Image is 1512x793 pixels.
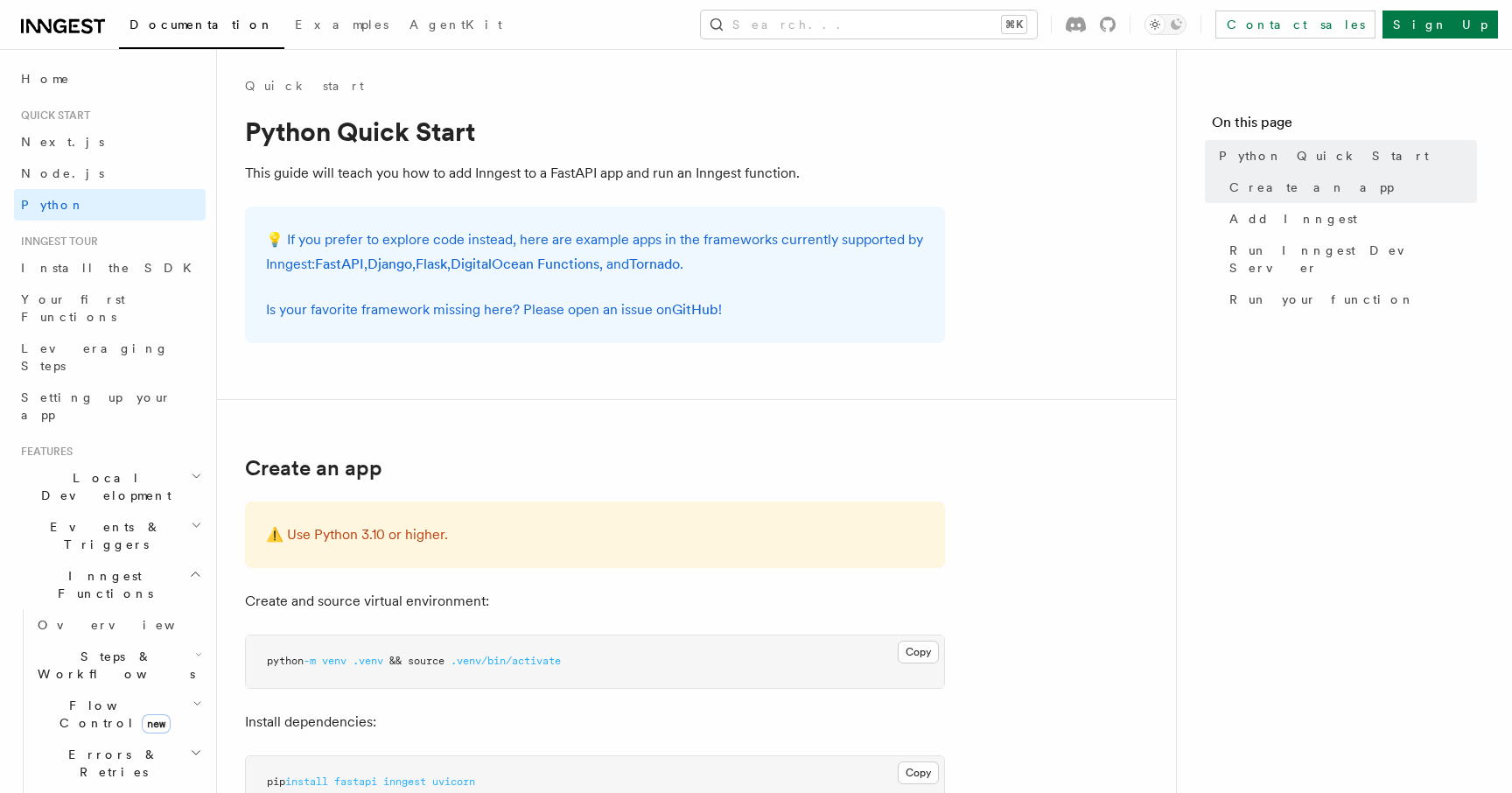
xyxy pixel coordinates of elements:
span: Documentation [129,18,274,32]
a: DigitalOcean Functions [451,256,599,272]
h4: On this page [1212,112,1477,140]
span: Local Development [14,469,191,504]
a: Documentation [119,5,284,49]
a: Tornado [629,256,680,272]
a: Create an app [245,456,382,481]
a: Setting up your app [14,382,206,431]
span: Create an app [1229,179,1394,196]
span: pip [267,775,285,788]
span: Setting up your app [21,390,171,422]
a: Examples [284,5,399,47]
a: FastAPI [315,256,364,272]
p: 💡 If you prefer to explore code instead, here are example apps in the frameworks currently suppor... [266,228,924,277]
span: install [285,775,328,788]
span: && [389,655,402,667]
button: Search...⌘K [701,11,1037,39]
span: Next.js [21,135,104,149]
span: source [408,655,444,667]
span: Errors & Retries [31,746,190,781]
a: Create an app [1222,172,1477,203]
a: Flask [416,256,447,272]
a: Node.js [14,158,206,189]
span: Python Quick Start [1219,147,1429,165]
button: Flow Controlnew [31,690,206,739]
span: python [267,655,304,667]
span: -m [304,655,316,667]
a: Install the SDK [14,252,206,284]
a: GitHub [672,301,718,318]
span: .venv [353,655,383,667]
h1: Python Quick Start [245,116,945,147]
span: fastapi [334,775,377,788]
button: Steps & Workflows [31,641,206,690]
button: Errors & Retries [31,739,206,788]
span: Your first Functions [21,292,125,324]
span: uvicorn [432,775,475,788]
span: Run your function [1229,291,1415,308]
span: Flow Control [31,697,192,732]
p: ⚠️ Use Python 3.10 or higher. [266,523,924,547]
p: Install dependencies: [245,710,945,734]
span: Features [14,445,73,459]
a: Quick start [245,77,364,95]
span: Run Inngest Dev Server [1229,242,1477,277]
p: This guide will teach you how to add Inngest to a FastAPI app and run an Inngest function. [245,161,945,186]
span: .venv/bin/activate [451,655,561,667]
span: Quick start [14,109,90,123]
span: Node.js [21,166,104,180]
a: Add Inngest [1222,203,1477,235]
a: Run your function [1222,284,1477,315]
span: venv [322,655,346,667]
a: Python [14,189,206,221]
a: Sign Up [1382,11,1498,39]
kbd: ⌘K [1002,16,1026,33]
span: Events & Triggers [14,518,191,553]
a: Overview [31,609,206,641]
span: Python [21,198,85,212]
button: Events & Triggers [14,511,206,560]
span: Inngest tour [14,235,98,249]
span: Install the SDK [21,261,202,275]
button: Local Development [14,462,206,511]
button: Toggle dark mode [1144,14,1186,35]
a: Run Inngest Dev Server [1222,235,1477,284]
button: Inngest Functions [14,560,206,609]
span: inngest [383,775,426,788]
button: Copy [898,761,939,784]
span: Overview [38,618,218,632]
a: Next.js [14,126,206,158]
span: Examples [295,18,388,32]
a: Your first Functions [14,284,206,333]
span: Home [21,70,70,88]
button: Copy [898,641,939,663]
span: AgentKit [409,18,502,32]
p: Is your favorite framework missing here? Please open an issue on ! [266,298,924,322]
span: Add Inngest [1229,210,1357,228]
span: new [142,714,171,733]
p: Create and source virtual environment: [245,589,945,614]
span: Leveraging Steps [21,341,169,373]
a: Django [367,256,412,272]
span: Steps & Workflows [31,648,195,683]
a: Home [14,63,206,95]
a: AgentKit [399,5,513,47]
span: Inngest Functions [14,567,189,602]
a: Contact sales [1215,11,1375,39]
a: Leveraging Steps [14,333,206,382]
a: Python Quick Start [1212,140,1477,172]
